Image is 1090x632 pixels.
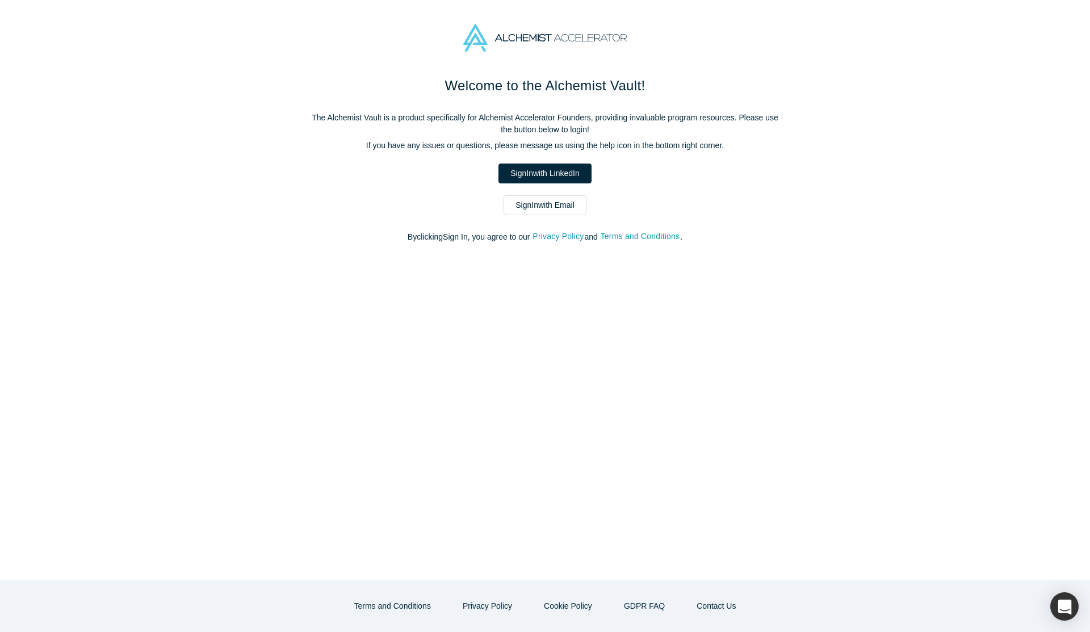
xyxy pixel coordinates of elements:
[307,140,783,152] p: If you have any issues or questions, please message us using the help icon in the bottom right co...
[342,596,443,616] button: Terms and Conditions
[307,231,783,243] p: By clicking Sign In , you agree to our and .
[307,112,783,136] p: The Alchemist Vault is a product specifically for Alchemist Accelerator Founders, providing inval...
[612,596,677,616] a: GDPR FAQ
[532,596,604,616] button: Cookie Policy
[532,230,584,243] button: Privacy Policy
[685,596,748,616] button: Contact Us
[498,164,591,183] a: SignInwith LinkedIn
[600,230,681,243] button: Terms and Conditions
[307,76,783,96] h1: Welcome to the Alchemist Vault!
[504,195,586,215] a: SignInwith Email
[451,596,524,616] button: Privacy Policy
[463,24,627,52] img: Alchemist Accelerator Logo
